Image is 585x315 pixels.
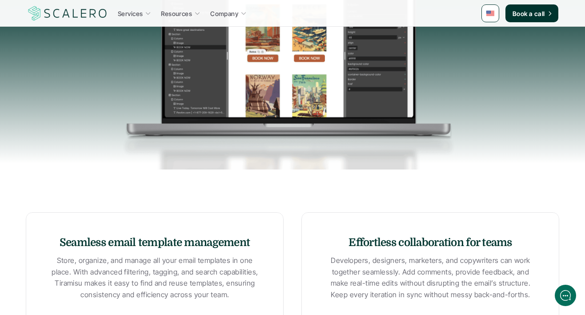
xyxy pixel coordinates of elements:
[513,9,545,18] p: Book a call
[13,43,164,57] h1: Hi! Welcome to [GEOGRAPHIC_DATA].
[349,236,512,249] strong: Effortless collaboration for teams
[161,9,192,18] p: Resources
[505,4,558,22] a: Book a call
[57,123,107,130] span: New conversation
[60,236,250,249] strong: Seamless email template management
[27,5,108,21] a: Scalero company logotype
[118,9,143,18] p: Services
[74,258,112,263] span: We run on Gist
[27,5,108,22] img: Scalero company logotype
[14,118,164,136] button: New conversation
[327,255,534,300] p: Developers, designers, marketers, and copywriters can work together seamlessly. Add comments, pro...
[555,285,576,306] iframe: gist-messenger-bubble-iframe
[210,9,238,18] p: Company
[52,255,258,300] p: Store, organize, and manage all your email templates in one place. With advanced filtering, taggi...
[13,59,164,102] h2: Let us know if we can help with lifecycle marketing.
